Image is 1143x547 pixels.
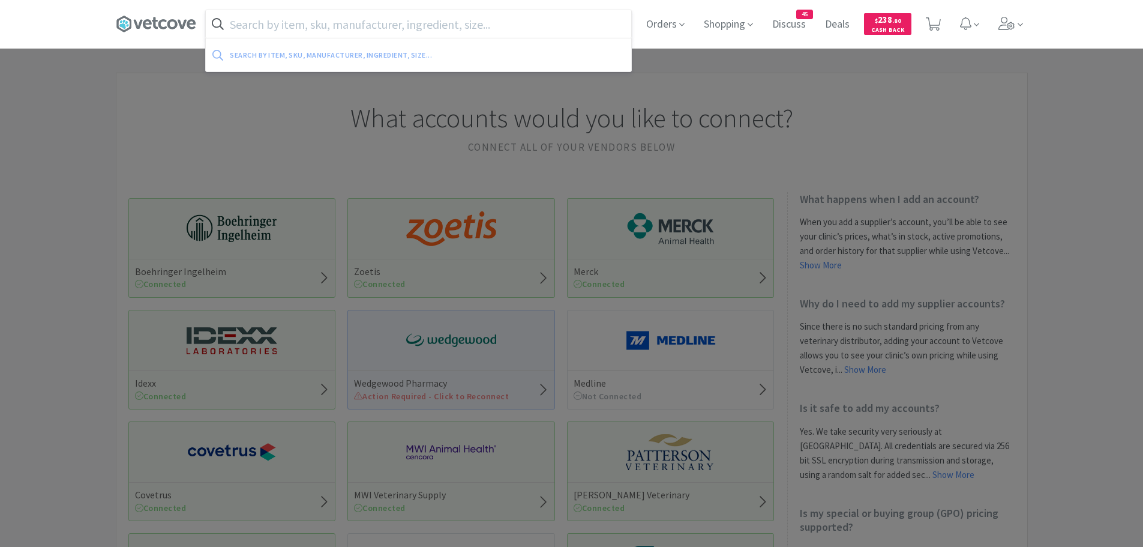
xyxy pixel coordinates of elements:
div: Search by item, sku, manufacturer, ingredient, size... [230,46,528,64]
input: Search by item, sku, manufacturer, ingredient, size... [206,10,631,38]
span: $ [875,17,878,25]
span: 45 [797,10,812,19]
span: Cash Back [871,27,904,35]
span: . 80 [892,17,901,25]
span: 238 [875,14,901,25]
a: Discuss45 [767,19,811,30]
a: $238.80Cash Back [864,8,911,40]
a: Deals [820,19,854,30]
